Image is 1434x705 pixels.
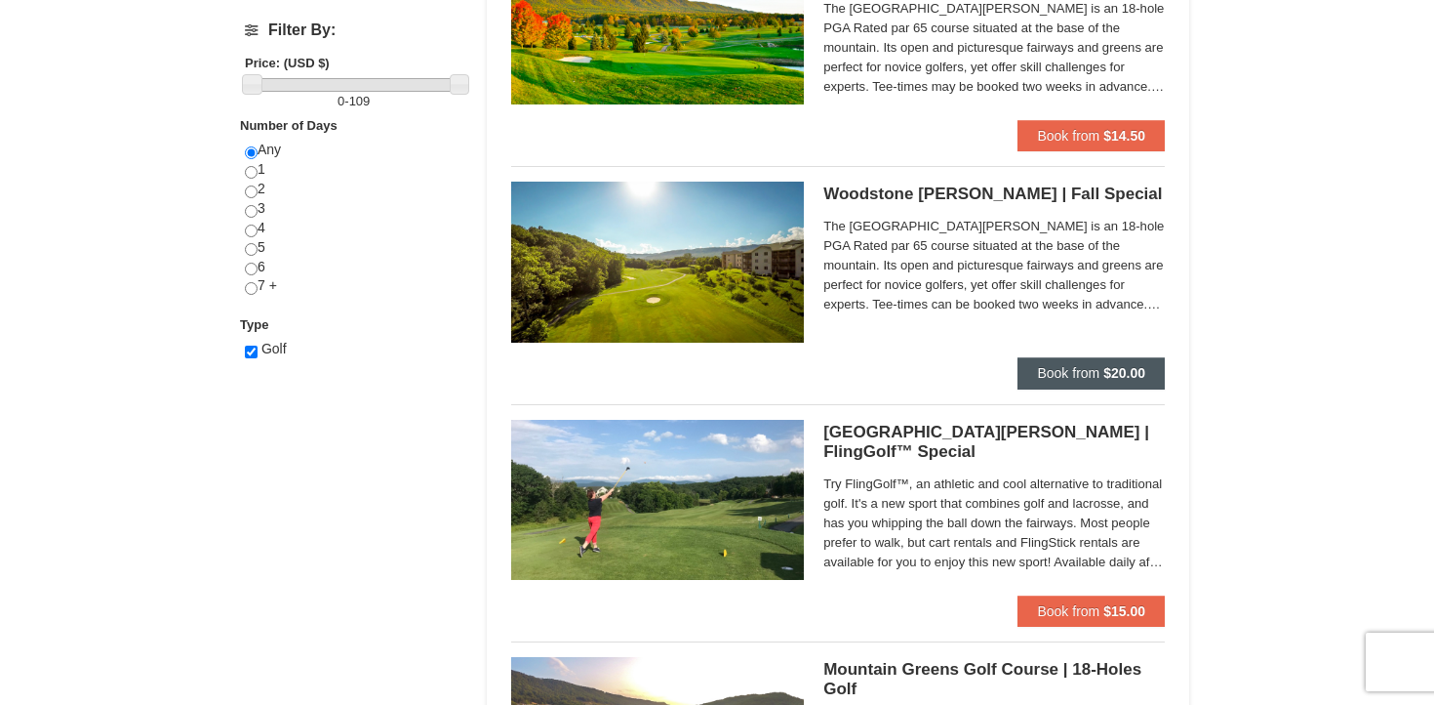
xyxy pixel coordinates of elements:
[823,475,1165,572] span: Try FlingGolf™, an athletic and cool alternative to traditional golf. It's a new sport that combi...
[511,182,804,342] img: #5 @ Woodstone Meadows GC
[245,141,462,315] div: Any 1 2 3 4 5 6 7 +
[1017,357,1165,389] button: Book from $20.00
[1103,365,1145,381] strong: $20.00
[1017,120,1165,151] button: Book from $14.50
[245,56,330,70] strong: Price: (USD $)
[1037,603,1099,619] span: Book from
[240,118,338,133] strong: Number of Days
[245,21,462,39] h4: Filter By:
[1103,603,1145,619] strong: $15.00
[823,660,1165,699] h5: Mountain Greens Golf Course | 18-Holes Golf
[511,420,804,580] img: 6619859-84-1dcf4d15.jpg
[1037,128,1099,144] span: Book from
[1017,596,1165,627] button: Book from $15.00
[823,423,1165,462] h5: [GEOGRAPHIC_DATA][PERSON_NAME] | FlingGolf™ Special
[338,94,344,108] span: 0
[823,217,1165,314] span: The [GEOGRAPHIC_DATA][PERSON_NAME] is an 18-hole PGA Rated par 65 course situated at the base of ...
[1103,128,1145,144] strong: $14.50
[245,92,462,111] label: -
[240,317,268,332] strong: Type
[823,185,1165,204] h5: Woodstone [PERSON_NAME] | Fall Special
[349,94,371,108] span: 109
[261,341,287,356] span: Golf
[1037,365,1099,381] span: Book from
